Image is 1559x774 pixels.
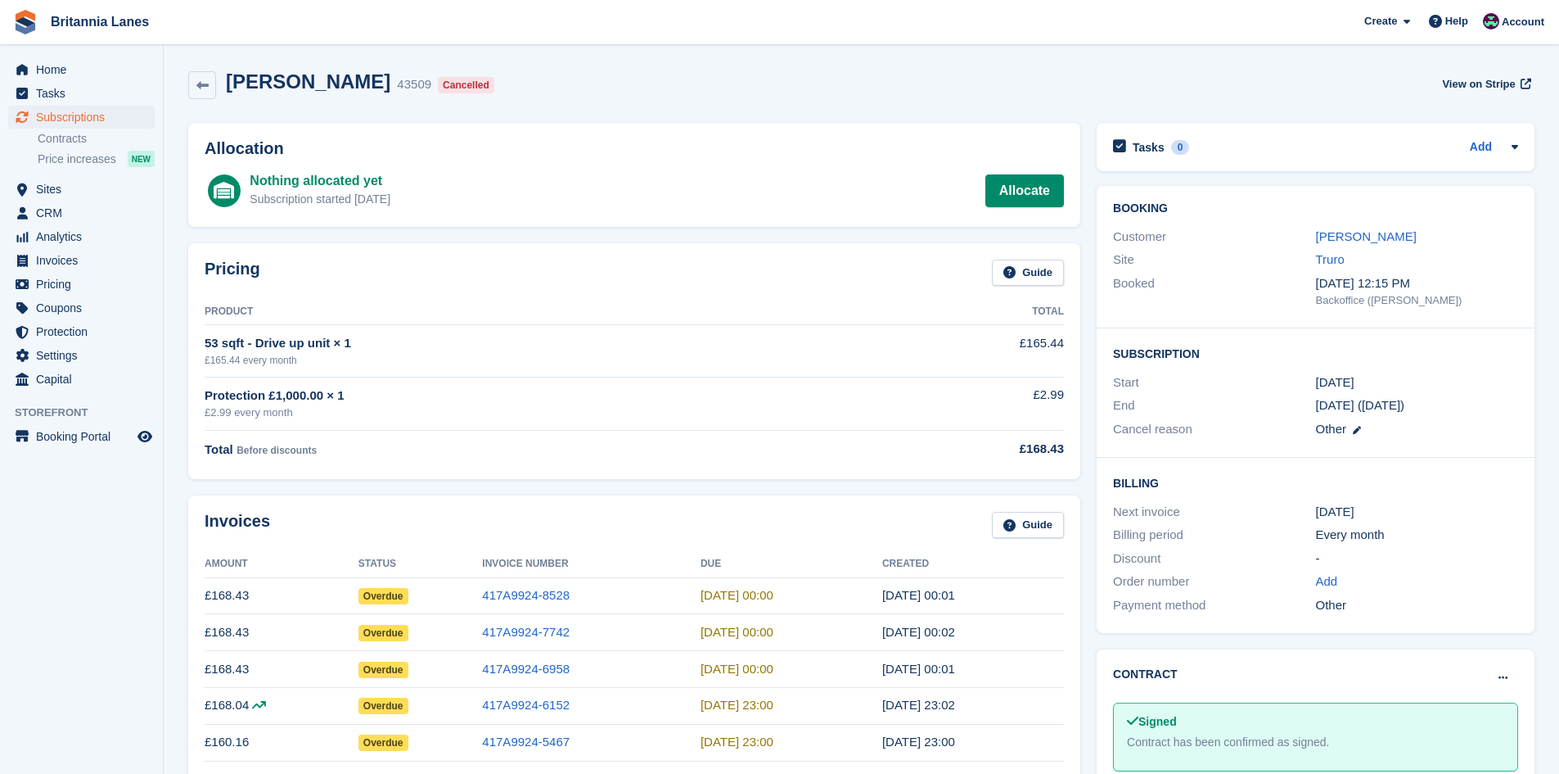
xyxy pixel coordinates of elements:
span: Protection [36,320,134,343]
h2: Pricing [205,260,260,287]
div: Booked [1113,274,1315,309]
div: Customer [1113,228,1315,247]
a: Britannia Lanes [44,8,155,35]
div: Cancelled [438,77,494,93]
span: CRM [36,201,134,224]
a: 417A9924-6152 [482,698,570,712]
time: 2025-03-01 23:00:00 UTC [701,698,773,712]
span: Subscriptions [36,106,134,129]
a: Guide [992,260,1064,287]
h2: Invoices [205,512,270,539]
th: Invoice Number [482,551,701,577]
span: Tasks [36,82,134,105]
th: Created [882,551,1064,577]
a: 417A9924-7742 [482,625,570,639]
span: Overdue [358,625,408,641]
div: Cancel reason [1113,420,1315,439]
div: Site [1113,251,1315,269]
a: menu [8,106,155,129]
a: Add [1316,573,1338,591]
a: menu [8,225,155,248]
h2: Tasks [1133,140,1165,155]
a: [PERSON_NAME] [1316,229,1417,243]
div: [DATE] 12:15 PM [1316,274,1518,293]
span: Overdue [358,662,408,678]
a: View on Stripe [1435,70,1534,97]
td: £168.43 [205,651,358,688]
h2: Subscription [1113,345,1518,361]
time: 2025-05-30 23:01:01 UTC [882,588,955,602]
span: Create [1364,13,1397,29]
th: Amount [205,551,358,577]
a: menu [8,296,155,319]
time: 2025-01-31 23:00:00 UTC [701,735,773,749]
time: 2025-05-31 23:00:00 UTC [701,588,773,602]
a: menu [8,368,155,391]
span: Price increases [38,152,116,167]
a: 417A9924-6958 [482,662,570,676]
div: NEW [128,151,155,167]
div: Protection £1,000.00 × 1 [205,387,864,405]
span: [DATE] ([DATE]) [1316,398,1405,412]
span: Pricing [36,273,134,296]
div: 53 sqft - Drive up unit × 1 [205,334,864,353]
a: menu [8,425,155,448]
time: 2025-05-01 23:00:00 UTC [701,625,773,639]
span: Total [205,442,233,456]
h2: Billing [1113,474,1518,491]
span: Help [1445,13,1468,29]
span: Analytics [36,225,134,248]
a: menu [8,249,155,272]
a: menu [8,58,155,81]
div: Billing period [1113,526,1315,545]
span: Before discounts [237,445,317,456]
div: Next invoice [1113,503,1315,522]
th: Total [864,299,1064,325]
a: menu [8,273,155,296]
td: £165.44 [864,325,1064,377]
div: 0 [1171,140,1190,155]
span: Settings [36,344,134,367]
a: Contracts [38,131,155,147]
div: Start [1113,373,1315,392]
span: Storefront [15,405,163,421]
h2: Contract [1113,666,1178,683]
img: stora-icon-8386f47178a22dfd0bd8f6a31ec36ba5ce8667c1dd55bd0f319d3a0aa187defe.svg [13,10,38,34]
div: Discount [1113,550,1315,568]
a: Preview store [135,427,155,446]
span: Overdue [358,698,408,714]
div: Contract has been confirmed as signed. [1127,734,1504,751]
a: menu [8,82,155,105]
time: 2025-03-31 23:00:00 UTC [701,662,773,676]
div: 43509 [397,75,431,94]
time: 2025-01-30 23:00:54 UTC [882,735,955,749]
a: 417A9924-8528 [482,588,570,602]
td: £168.04 [205,687,358,724]
a: Guide [992,512,1064,539]
time: 2025-04-30 23:02:04 UTC [882,625,955,639]
span: Home [36,58,134,81]
a: Add [1470,138,1492,157]
th: Product [205,299,864,325]
span: Sites [36,178,134,201]
th: Status [358,551,483,577]
span: Booking Portal [36,425,134,448]
td: £2.99 [864,377,1064,430]
span: Capital [36,368,134,391]
a: menu [8,178,155,201]
span: Account [1502,14,1544,30]
div: £165.44 every month [205,353,864,368]
div: Payment method [1113,596,1315,615]
span: View on Stripe [1442,76,1515,93]
div: £168.43 [864,440,1064,459]
a: menu [8,201,155,224]
div: Subscription started [DATE] [250,191,390,208]
a: Allocate [985,174,1064,207]
div: Backoffice ([PERSON_NAME]) [1316,292,1518,309]
div: [DATE] [1316,503,1518,522]
td: £160.16 [205,724,358,761]
span: Overdue [358,735,408,751]
span: Coupons [36,296,134,319]
a: Truro [1316,252,1345,266]
td: £168.43 [205,577,358,614]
